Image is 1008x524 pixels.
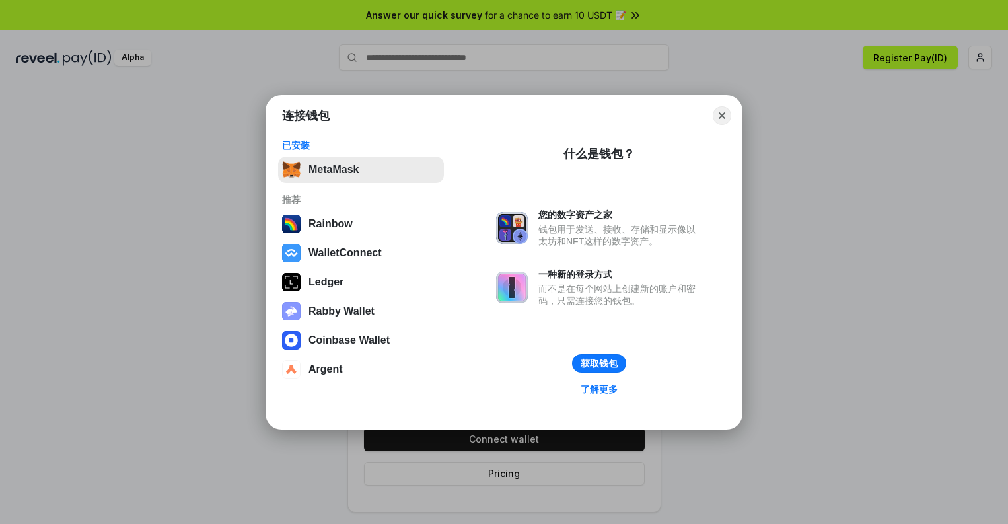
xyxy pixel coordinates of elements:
img: svg+xml,%3Csvg%20xmlns%3D%22http%3A%2F%2Fwww.w3.org%2F2000%2Fsvg%22%20fill%3D%22none%22%20viewBox... [496,272,528,303]
img: svg+xml,%3Csvg%20width%3D%2228%22%20height%3D%2228%22%20viewBox%3D%220%200%2028%2028%22%20fill%3D... [282,331,301,350]
button: MetaMask [278,157,444,183]
div: 而不是在每个网站上创建新的账户和密码，只需连接您的钱包。 [538,283,702,307]
img: svg+xml,%3Csvg%20xmlns%3D%22http%3A%2F%2Fwww.w3.org%2F2000%2Fsvg%22%20fill%3D%22none%22%20viewBox... [282,302,301,320]
button: 获取钱包 [572,354,626,373]
button: Rainbow [278,211,444,237]
div: 一种新的登录方式 [538,268,702,280]
div: MetaMask [308,164,359,176]
img: svg+xml,%3Csvg%20width%3D%2228%22%20height%3D%2228%22%20viewBox%3D%220%200%2028%2028%22%20fill%3D... [282,360,301,379]
div: 什么是钱包？ [563,146,635,162]
div: 推荐 [282,194,440,206]
h1: 连接钱包 [282,108,330,124]
div: Rabby Wallet [308,305,375,317]
img: svg+xml,%3Csvg%20xmlns%3D%22http%3A%2F%2Fwww.w3.org%2F2000%2Fsvg%22%20width%3D%2228%22%20height%3... [282,273,301,291]
img: svg+xml,%3Csvg%20xmlns%3D%22http%3A%2F%2Fwww.w3.org%2F2000%2Fsvg%22%20fill%3D%22none%22%20viewBox... [496,212,528,244]
div: Rainbow [308,218,353,230]
div: WalletConnect [308,247,382,259]
div: 已安装 [282,139,440,151]
div: Coinbase Wallet [308,334,390,346]
img: svg+xml,%3Csvg%20width%3D%22120%22%20height%3D%22120%22%20viewBox%3D%220%200%20120%20120%22%20fil... [282,215,301,233]
button: Argent [278,356,444,383]
button: Rabby Wallet [278,298,444,324]
div: 钱包用于发送、接收、存储和显示像以太坊和NFT这样的数字资产。 [538,223,702,247]
a: 了解更多 [573,381,626,398]
button: Close [713,106,731,125]
button: Ledger [278,269,444,295]
button: WalletConnect [278,240,444,266]
div: 获取钱包 [581,357,618,369]
img: svg+xml,%3Csvg%20fill%3D%22none%22%20height%3D%2233%22%20viewBox%3D%220%200%2035%2033%22%20width%... [282,161,301,179]
button: Coinbase Wallet [278,327,444,354]
div: Ledger [308,276,343,288]
div: 了解更多 [581,383,618,395]
div: 您的数字资产之家 [538,209,702,221]
img: svg+xml,%3Csvg%20width%3D%2228%22%20height%3D%2228%22%20viewBox%3D%220%200%2028%2028%22%20fill%3D... [282,244,301,262]
div: Argent [308,363,343,375]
